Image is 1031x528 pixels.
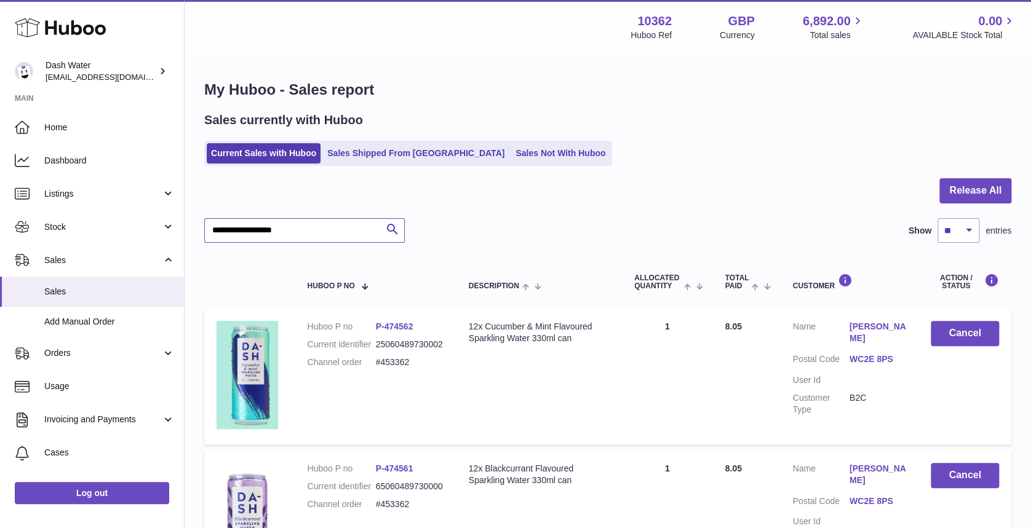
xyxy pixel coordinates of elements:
span: 8.05 [725,321,741,331]
a: Sales Not With Huboo [511,143,610,164]
a: [PERSON_NAME] [850,463,906,486]
span: 8.05 [725,463,741,473]
span: Stock [44,221,162,233]
dt: User Id [792,516,849,527]
dt: Channel order [307,498,375,510]
dt: Customer Type [792,392,849,416]
dt: Name [792,463,849,489]
strong: 10362 [637,13,672,30]
dd: #453362 [376,498,444,510]
span: 6,892.00 [803,13,851,30]
a: 0.00 AVAILABLE Stock Total [912,13,1016,41]
span: Listings [44,188,162,200]
button: Release All [939,178,1011,203]
div: Customer [792,274,906,290]
strong: GBP [728,13,754,30]
span: Total paid [725,274,749,290]
dt: Postal Code [792,495,849,510]
span: Dashboard [44,155,175,167]
div: Currency [720,30,755,41]
dd: 65060489730000 [376,481,444,492]
span: Sales [44,286,175,297]
img: 103621727971708.png [217,321,278,429]
button: Cancel [931,321,999,346]
div: Huboo Ref [631,30,672,41]
td: 1 [622,309,712,444]
dt: Huboo P no [307,463,375,475]
dd: #453362 [376,357,444,368]
dt: Current identifier [307,339,375,350]
a: WC2E 8PS [850,353,906,365]
dt: Name [792,321,849,347]
a: WC2E 8PS [850,495,906,507]
span: ALLOCATED Quantity [634,274,681,290]
span: Invoicing and Payments [44,414,162,425]
a: P-474561 [376,463,413,473]
span: Total sales [810,30,864,41]
a: Log out [15,482,169,504]
h2: Sales currently with Huboo [204,112,363,128]
h1: My Huboo - Sales report [204,80,1011,100]
div: 12x Cucumber & Mint Flavoured Sparkling Water 330ml can [469,321,610,344]
span: Home [44,122,175,133]
span: [EMAIL_ADDRESS][DOMAIN_NAME] [46,72,181,82]
span: 0.00 [978,13,1002,30]
dt: User Id [792,374,849,386]
a: Sales Shipped From [GEOGRAPHIC_DATA] [323,143,509,164]
a: Current Sales with Huboo [207,143,320,164]
span: Huboo P no [307,282,354,290]
span: Orders [44,347,162,359]
dt: Current identifier [307,481,375,492]
span: Description [469,282,519,290]
dd: 25060489730002 [376,339,444,350]
div: Dash Water [46,60,156,83]
span: entries [985,225,1011,237]
dd: B2C [850,392,906,416]
span: Add Manual Order [44,316,175,328]
span: Usage [44,380,175,392]
button: Cancel [931,463,999,488]
label: Show [909,225,931,237]
dt: Huboo P no [307,321,375,333]
div: Action / Status [931,274,999,290]
span: Sales [44,254,162,266]
img: bea@dash-water.com [15,62,33,81]
a: 6,892.00 Total sales [803,13,865,41]
a: [PERSON_NAME] [850,321,906,344]
dt: Postal Code [792,353,849,368]
a: P-474562 [376,321,413,331]
div: 12x Blackcurrant Flavoured Sparkling Water 330ml can [469,463,610,486]
span: Cases [44,447,175,459]
span: AVAILABLE Stock Total [912,30,1016,41]
dt: Channel order [307,357,375,368]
